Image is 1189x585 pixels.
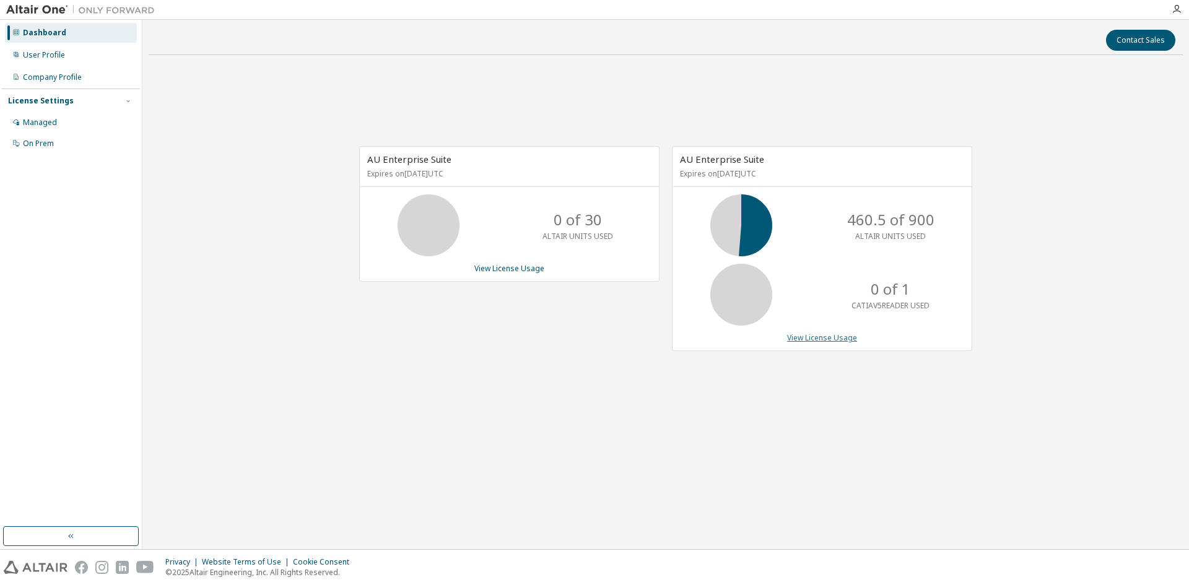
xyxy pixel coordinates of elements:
[165,567,357,578] p: © 2025 Altair Engineering, Inc. All Rights Reserved.
[680,153,764,165] span: AU Enterprise Suite
[23,118,57,128] div: Managed
[787,332,857,343] a: View License Usage
[23,28,66,38] div: Dashboard
[165,557,202,567] div: Privacy
[23,50,65,60] div: User Profile
[847,209,934,230] p: 460.5 of 900
[542,231,613,241] p: ALTAIR UNITS USED
[1106,30,1175,51] button: Contact Sales
[4,561,68,574] img: altair_logo.svg
[116,561,129,574] img: linkedin.svg
[23,72,82,82] div: Company Profile
[8,96,74,106] div: License Settings
[367,153,451,165] span: AU Enterprise Suite
[855,231,926,241] p: ALTAIR UNITS USED
[23,139,54,149] div: On Prem
[75,561,88,574] img: facebook.svg
[474,263,544,274] a: View License Usage
[871,279,910,300] p: 0 of 1
[6,4,161,16] img: Altair One
[851,300,930,311] p: CATIAV5READER USED
[554,209,602,230] p: 0 of 30
[367,168,648,179] p: Expires on [DATE] UTC
[680,168,961,179] p: Expires on [DATE] UTC
[293,557,357,567] div: Cookie Consent
[136,561,154,574] img: youtube.svg
[95,561,108,574] img: instagram.svg
[202,557,293,567] div: Website Terms of Use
